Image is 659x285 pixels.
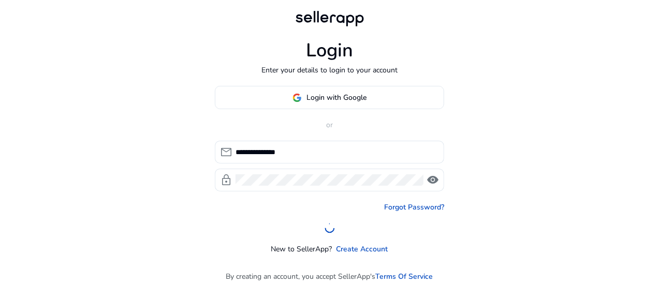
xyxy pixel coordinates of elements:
p: New to SellerApp? [271,244,332,254]
a: Forgot Password? [384,202,444,213]
p: or [215,119,444,130]
a: Terms Of Service [376,271,433,282]
button: Login with Google [215,86,444,109]
img: google-logo.svg [292,93,302,102]
p: Enter your details to login to your account [261,65,398,76]
span: visibility [427,174,439,186]
h1: Login [306,39,353,62]
span: mail [220,146,232,158]
span: Login with Google [307,92,367,103]
span: lock [220,174,232,186]
a: Create Account [336,244,388,254]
